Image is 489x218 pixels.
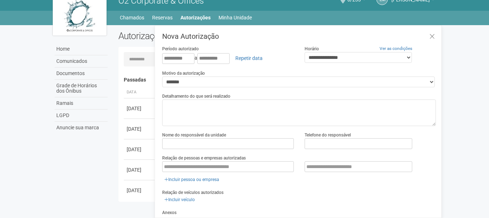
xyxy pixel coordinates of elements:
label: Anexos [162,209,177,216]
a: Reservas [152,13,173,23]
h2: Autorizações [118,31,272,41]
div: a [162,52,294,64]
div: [DATE] [127,125,153,133]
label: Nome do responsável da unidade [162,132,226,138]
a: Repetir data [231,52,267,64]
label: Período autorizado [162,46,199,52]
h4: Passadas [124,77,431,83]
a: Incluir pessoa ou empresa [162,176,221,184]
a: Ver as condições [380,46,412,51]
a: Home [55,43,108,55]
th: Data [124,87,156,98]
a: Autorizações [180,13,211,23]
h3: Nova Autorização [162,33,436,40]
a: Documentos [55,68,108,80]
label: Detalhamento do que será realizado [162,93,230,99]
a: Incluir veículo [162,196,197,204]
label: Telefone do responsável [305,132,351,138]
div: [DATE] [127,146,153,153]
div: [DATE] [127,187,153,194]
a: Chamados [120,13,144,23]
a: Grade de Horários dos Ônibus [55,80,108,97]
a: Anuncie sua marca [55,122,108,134]
a: LGPD [55,110,108,122]
a: Comunicados [55,55,108,68]
label: Relação de veículos autorizados [162,189,224,196]
a: Ramais [55,97,108,110]
label: Motivo da autorização [162,70,205,76]
div: [DATE] [127,166,153,173]
a: Minha Unidade [218,13,252,23]
label: Relação de pessoas e empresas autorizadas [162,155,246,161]
div: [DATE] [127,105,153,112]
label: Horário [305,46,319,52]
